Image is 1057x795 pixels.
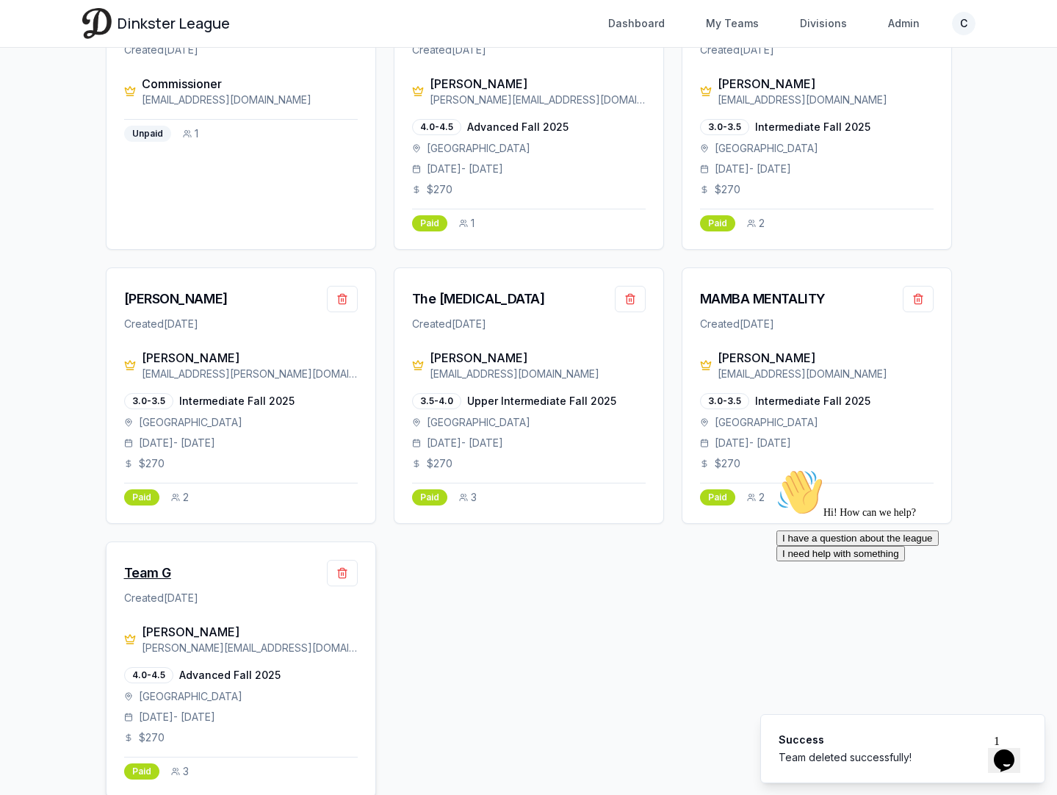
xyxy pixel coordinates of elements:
[718,349,934,367] div: [PERSON_NAME]
[412,456,646,471] div: $ 270
[142,93,358,107] div: [EMAIL_ADDRESS][DOMAIN_NAME]
[139,415,242,430] span: [GEOGRAPHIC_DATA]
[747,490,765,505] div: 2
[427,415,530,430] span: [GEOGRAPHIC_DATA]
[700,289,826,309] a: MAMBA MENTALITY
[118,13,230,34] span: Dinkster League
[459,490,477,505] div: 3
[124,563,171,583] a: Team G
[715,415,818,430] span: [GEOGRAPHIC_DATA]
[952,12,975,35] button: C
[599,10,674,37] a: Dashboard
[412,43,646,57] div: Created [DATE]
[179,668,281,683] span: Advanced Fall 2025
[427,141,530,156] span: [GEOGRAPHIC_DATA]
[412,182,646,197] div: $ 270
[171,490,189,505] div: 2
[715,162,791,176] span: [DATE] - [DATE]
[82,8,112,38] img: Dinkster
[715,141,818,156] span: [GEOGRAPHIC_DATA]
[124,126,171,142] div: Unpaid
[6,83,134,98] button: I need help with something
[124,43,358,57] div: Created [DATE]
[747,216,765,231] div: 2
[771,463,1035,722] iframe: chat widget
[124,730,358,745] div: $ 270
[142,75,358,93] div: Commissioner
[427,436,503,450] span: [DATE] - [DATE]
[171,764,189,779] div: 3
[124,456,358,471] div: $ 270
[124,489,159,506] div: Paid
[412,119,461,135] div: 4.0-4.5
[412,215,447,231] div: Paid
[427,162,503,176] span: [DATE] - [DATE]
[700,317,934,331] div: Created [DATE]
[142,349,358,367] div: [PERSON_NAME]
[755,120,870,134] span: Intermediate Fall 2025
[82,8,230,38] a: Dinkster League
[124,289,228,309] a: [PERSON_NAME]
[142,623,358,641] div: [PERSON_NAME]
[6,68,168,83] button: I have a question about the league
[430,75,646,93] div: [PERSON_NAME]
[412,489,447,506] div: Paid
[791,10,856,37] a: Divisions
[700,489,735,506] div: Paid
[715,436,791,450] span: [DATE] - [DATE]
[700,119,749,135] div: 3.0-3.5
[700,456,934,471] div: $ 270
[6,44,145,55] span: Hi! How can we help?
[779,733,912,747] div: Success
[988,729,1035,773] iframe: chat widget
[467,120,569,134] span: Advanced Fall 2025
[6,6,270,98] div: 👋Hi! How can we help?I have a question about the leagueI need help with something
[718,93,934,107] div: [EMAIL_ADDRESS][DOMAIN_NAME]
[700,43,934,57] div: Created [DATE]
[124,393,173,409] div: 3.0-3.5
[700,182,934,197] div: $ 270
[139,710,215,724] span: [DATE] - [DATE]
[124,317,358,331] div: Created [DATE]
[412,289,545,309] a: The [MEDICAL_DATA]
[718,367,934,381] div: [EMAIL_ADDRESS][DOMAIN_NAME]
[6,6,53,53] img: :wave:
[718,75,934,93] div: [PERSON_NAME]
[179,394,295,409] span: Intermediate Fall 2025
[412,393,461,409] div: 3.5-4.0
[124,591,358,605] div: Created [DATE]
[412,317,646,331] div: Created [DATE]
[779,750,912,765] div: Team deleted successfully!
[142,641,358,655] div: [PERSON_NAME][EMAIL_ADDRESS][DOMAIN_NAME]
[139,436,215,450] span: [DATE] - [DATE]
[700,215,735,231] div: Paid
[430,93,646,107] div: [PERSON_NAME][EMAIL_ADDRESS][DOMAIN_NAME]
[139,689,242,704] span: [GEOGRAPHIC_DATA]
[697,10,768,37] a: My Teams
[755,394,870,409] span: Intermediate Fall 2025
[430,349,646,367] div: [PERSON_NAME]
[183,126,198,141] div: 1
[700,393,749,409] div: 3.0-3.5
[142,367,358,381] div: [EMAIL_ADDRESS][PERSON_NAME][DOMAIN_NAME]
[124,763,159,780] div: Paid
[430,367,646,381] div: [EMAIL_ADDRESS][DOMAIN_NAME]
[467,394,616,409] span: Upper Intermediate Fall 2025
[879,10,928,37] a: Admin
[124,667,173,683] div: 4.0-4.5
[459,216,475,231] div: 1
